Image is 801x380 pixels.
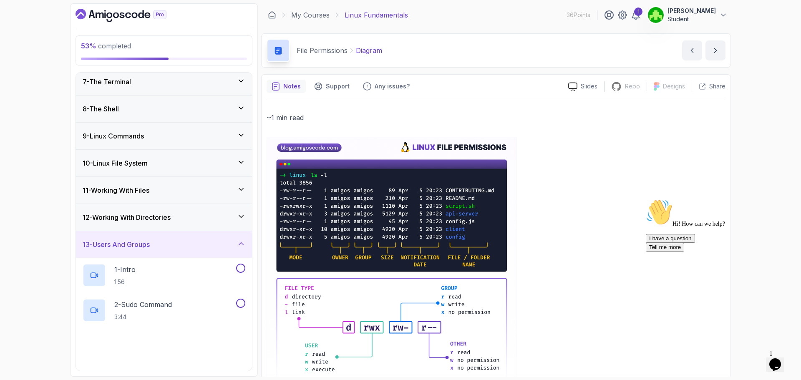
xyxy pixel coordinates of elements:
p: 1:56 [114,278,136,286]
p: Designs [663,82,685,91]
button: Support button [309,80,355,93]
span: completed [81,42,131,50]
p: ~1 min read [267,112,725,123]
p: 36 Points [567,11,590,19]
button: 11-Working With Files [76,177,252,204]
button: Feedback button [358,80,415,93]
p: Slides [581,82,597,91]
p: Student [667,15,716,23]
p: [PERSON_NAME] [667,7,716,15]
button: 13-Users And Groups [76,231,252,258]
h3: 12 - Working With Directories [83,212,171,222]
a: My Courses [291,10,330,20]
h3: 11 - Working With Files [83,185,149,195]
img: user profile image [648,7,664,23]
p: Notes [283,82,301,91]
button: previous content [682,40,702,60]
button: 8-The Shell [76,96,252,122]
button: next content [705,40,725,60]
span: Hi! How can we help? [3,25,83,31]
p: Diagram [356,45,382,55]
img: :wave: [3,3,30,30]
a: Dashboard [76,9,186,22]
p: 1 - Intro [114,264,136,274]
p: 3:44 [114,313,172,321]
button: 1-Intro1:56 [83,264,245,287]
p: Share [709,82,725,91]
p: Repo [625,82,640,91]
button: notes button [267,80,306,93]
p: Any issues? [375,82,410,91]
p: Linux Fundamentals [345,10,408,20]
button: 10-Linux File System [76,150,252,176]
iframe: chat widget [642,196,793,342]
h3: 9 - Linux Commands [83,131,144,141]
button: Share [692,82,725,91]
button: 9-Linux Commands [76,123,252,149]
button: 12-Working With Directories [76,204,252,231]
p: Support [326,82,350,91]
button: user profile image[PERSON_NAME]Student [647,7,728,23]
h3: 8 - The Shell [83,104,119,114]
button: Tell me more [3,47,42,56]
a: Slides [562,82,604,91]
span: 53 % [81,42,96,50]
a: Dashboard [268,11,276,19]
a: 1 [631,10,641,20]
h3: 10 - Linux File System [83,158,148,168]
p: File Permissions [297,45,348,55]
h3: 13 - Users And Groups [83,239,150,249]
iframe: chat widget [766,347,793,372]
h3: 7 - The Terminal [83,77,131,87]
p: 2 - Sudo Command [114,299,172,310]
button: 7-The Terminal [76,68,252,95]
div: 👋Hi! How can we help?I have a questionTell me more [3,3,154,56]
button: 2-Sudo Command3:44 [83,299,245,322]
div: 1 [634,8,642,16]
button: I have a question [3,38,53,47]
